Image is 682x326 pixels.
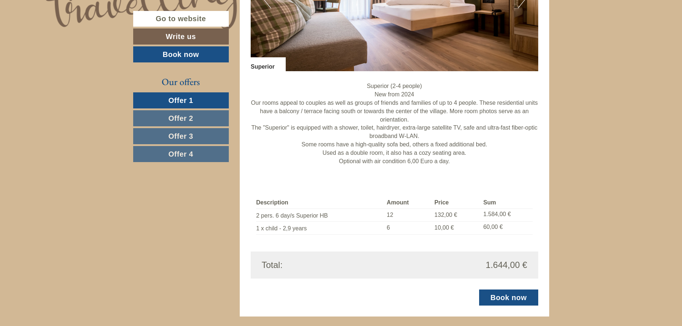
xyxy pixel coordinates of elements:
span: Offer 2 [169,114,193,122]
div: Total: [256,259,394,271]
span: Offer 4 [169,150,193,158]
a: Book now [479,289,538,306]
td: 6 [384,222,432,235]
div: Our offers [133,75,229,89]
a: Write us [133,28,229,45]
span: 1.644,00 € [486,259,527,271]
p: Superior (2-4 people) New from 2024 Our rooms appeal to couples as well as groups of friends and ... [251,82,538,165]
th: Sum [480,197,532,208]
span: Offer 1 [169,96,193,104]
span: Offer 3 [169,132,193,140]
th: Amount [384,197,432,208]
div: Superior [251,57,286,71]
td: 12 [384,208,432,222]
td: 1.584,00 € [480,208,532,222]
td: 2 pers. 6 day/s Superior HB [256,208,384,222]
td: 1 x child - 2,9 years [256,222,384,235]
td: 60,00 € [480,222,532,235]
th: Description [256,197,384,208]
th: Price [432,197,481,208]
a: Go to website [133,11,229,27]
a: Book now [133,46,229,62]
span: 132,00 € [435,212,457,218]
span: 10,00 € [435,225,454,231]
